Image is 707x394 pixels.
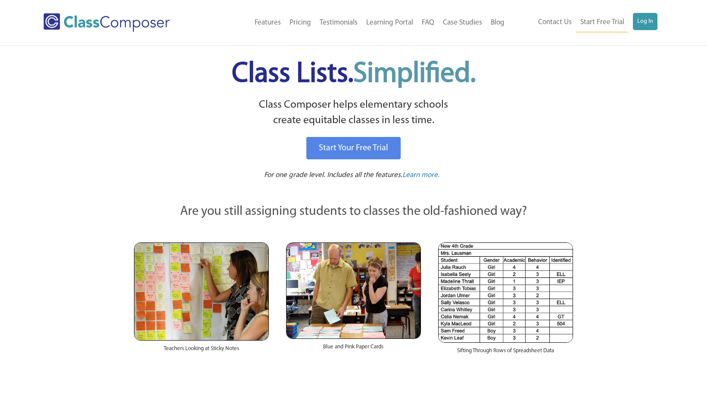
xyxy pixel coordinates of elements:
span: Simplified. [353,60,476,88]
img: Teachers Looking at Sticky Notes [134,242,269,341]
p: Are you still assigning students to classes the old-fashioned way? [134,202,573,221]
a: Learning Portal [362,13,417,32]
a: Log In [633,13,657,30]
a: Pricing [285,13,315,32]
a: Case Studies [439,13,486,32]
a: Blog [486,13,509,32]
a: Contact Us [534,13,576,32]
img: Spreadsheets [438,242,573,343]
div: Blue and Pink Paper Cards [286,339,421,360]
span: Class Lists. [232,60,476,88]
img: Class Composer [44,13,170,32]
a: Learn more. [402,170,439,181]
a: Testimonials [315,13,362,32]
span: For one grade level. Includes all the features. [264,171,402,179]
nav: Header Menu [205,13,509,32]
a: FAQ [417,13,439,32]
p: Class Composer helps elementary schools create equitable classes in less time. [133,97,575,129]
a: Start Free Trial [576,13,629,32]
div: Sifting Through Rows of Spreadsheet Data [438,343,573,363]
a: Features [250,13,285,32]
div: Teachers Looking at Sticky Notes [134,341,269,361]
img: Blue and Pink Paper Cards [286,242,421,338]
a: Start Your Free Trial [306,137,401,159]
span: Start Your Free Trial [319,144,388,152]
span: Learn more. [402,171,439,179]
nav: Header Menu [509,13,657,32]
